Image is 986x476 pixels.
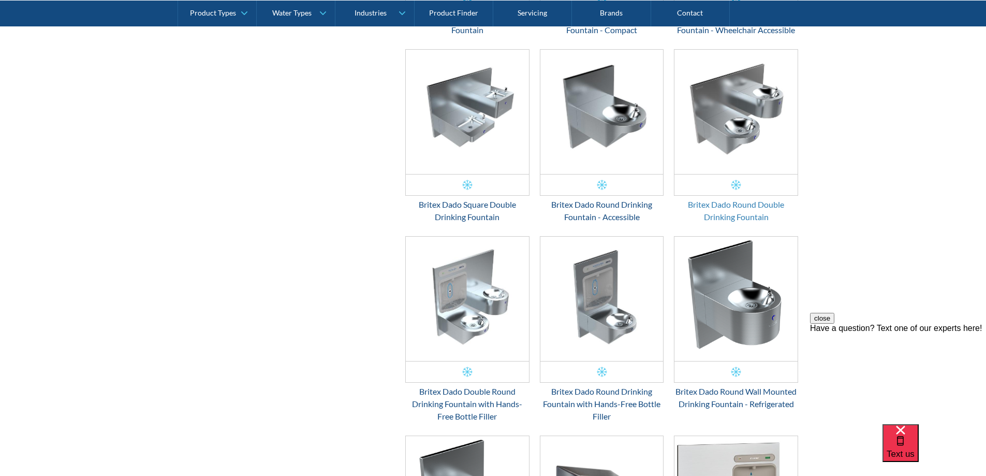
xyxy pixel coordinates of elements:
[406,50,529,174] img: Britex Dado Square Double Drinking Fountain
[540,50,664,174] img: Britex Dado Round Drinking Fountain - Accessible
[540,198,664,223] div: Britex Dado Round Drinking Fountain - Accessible
[405,198,529,223] div: Britex Dado Square Double Drinking Fountain
[355,8,387,17] div: Industries
[272,8,312,17] div: Water Types
[674,236,798,410] a: Britex Dado Round Wall Mounted Drinking Fountain - Refrigerated Britex Dado Round Wall Mounted Dr...
[674,198,798,223] div: Britex Dado Round Double Drinking Fountain
[406,237,529,361] img: Britex Dado Double Round Drinking Fountain with Hands-Free Bottle Filler
[405,236,529,423] a: Britex Dado Double Round Drinking Fountain with Hands-Free Bottle FillerBritex Dado Double Round ...
[810,313,986,437] iframe: podium webchat widget prompt
[674,237,798,361] img: Britex Dado Round Wall Mounted Drinking Fountain - Refrigerated
[405,49,529,223] a: Britex Dado Square Double Drinking FountainBritex Dado Square Double Drinking Fountain
[540,385,664,423] div: Britex Dado Round Drinking Fountain with Hands-Free Bottle Filler
[405,385,529,423] div: Britex Dado Double Round Drinking Fountain with Hands-Free Bottle Filler
[540,49,664,223] a: Britex Dado Round Drinking Fountain - AccessibleBritex Dado Round Drinking Fountain - Accessible
[540,236,664,423] a: Britex Dado Round Drinking Fountain with Hands-Free Bottle FillerBritex Dado Round Drinking Fount...
[674,50,798,174] img: Britex Dado Round Double Drinking Fountain
[190,8,236,17] div: Product Types
[674,49,798,223] a: Britex Dado Round Double Drinking FountainBritex Dado Round Double Drinking Fountain
[882,424,986,476] iframe: podium webchat widget bubble
[674,385,798,410] div: Britex Dado Round Wall Mounted Drinking Fountain - Refrigerated
[540,237,664,361] img: Britex Dado Round Drinking Fountain with Hands-Free Bottle Filler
